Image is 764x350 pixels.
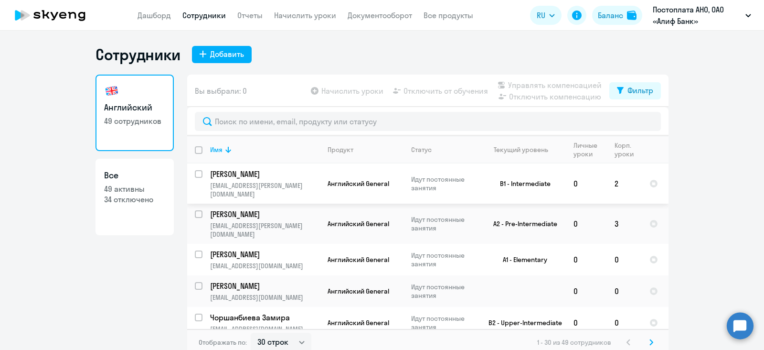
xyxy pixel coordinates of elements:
td: 0 [607,244,642,275]
span: Английский General [328,287,389,295]
p: [EMAIL_ADDRESS][DOMAIN_NAME] [210,325,319,333]
td: A1 - Elementary [477,244,566,275]
td: B1 - Intermediate [477,164,566,204]
td: 0 [566,164,607,204]
a: [PERSON_NAME] [210,169,319,179]
span: 1 - 30 из 49 сотрудников [537,338,611,347]
div: Текущий уровень [485,145,565,154]
td: 0 [607,275,642,307]
p: [PERSON_NAME] [210,169,318,179]
p: [EMAIL_ADDRESS][PERSON_NAME][DOMAIN_NAME] [210,181,319,198]
p: [EMAIL_ADDRESS][DOMAIN_NAME] [210,293,319,302]
div: Личные уроки [573,141,606,158]
p: 34 отключено [104,194,165,205]
img: balance [627,11,637,20]
td: B2 - Upper-Intermediate [477,307,566,339]
p: Идут постоянные занятия [411,283,477,300]
p: [PERSON_NAME] [210,209,318,219]
a: [PERSON_NAME] [210,249,319,260]
a: Все продукты [424,11,473,20]
div: Текущий уровень [494,145,548,154]
a: Все49 активны34 отключено [95,159,174,235]
div: Статус [411,145,432,154]
span: Английский General [328,255,389,264]
div: Корп. уроки [615,141,641,158]
span: Вы выбрали: 0 [195,85,247,97]
span: Английский General [328,219,389,228]
a: Чоршанбиева Замира [210,312,319,323]
a: [PERSON_NAME] [210,209,319,219]
p: Идут постоянные занятия [411,215,477,232]
p: Идут постоянные занятия [411,175,477,192]
td: 2 [607,164,642,204]
a: Документооборот [348,11,412,20]
div: Продукт [328,145,353,154]
a: Начислить уроки [274,11,336,20]
p: [EMAIL_ADDRESS][PERSON_NAME][DOMAIN_NAME] [210,221,319,239]
span: Отображать по: [199,338,247,347]
a: [PERSON_NAME] [210,281,319,291]
span: Английский General [328,318,389,327]
p: Идут постоянные занятия [411,251,477,268]
p: 49 активны [104,184,165,194]
td: 3 [607,204,642,244]
p: Идут постоянные занятия [411,314,477,331]
a: Отчеты [237,11,263,20]
td: 0 [566,204,607,244]
button: Добавить [192,46,252,63]
div: Имя [210,145,319,154]
button: RU [530,6,562,25]
p: 49 сотрудников [104,116,165,126]
p: Чоршанбиева Замира [210,312,318,323]
button: Постоплата АНО, ОАО «Алиф Банк» [648,4,756,27]
div: Добавить [210,48,244,60]
p: [PERSON_NAME] [210,249,318,260]
a: Сотрудники [182,11,226,20]
td: 0 [566,275,607,307]
span: Английский General [328,179,389,188]
td: A2 - Pre-Intermediate [477,204,566,244]
span: RU [537,10,545,21]
td: 0 [566,244,607,275]
a: Дашборд [138,11,171,20]
img: english [104,83,119,98]
h1: Сотрудники [95,45,180,64]
h3: Все [104,169,165,182]
p: Постоплата АНО, ОАО «Алиф Банк» [653,4,742,27]
button: Фильтр [609,82,661,99]
a: Английский49 сотрудников [95,75,174,151]
h3: Английский [104,101,165,114]
td: 0 [607,307,642,339]
div: Имя [210,145,223,154]
input: Поиск по имени, email, продукту или статусу [195,112,661,131]
td: 0 [566,307,607,339]
p: [PERSON_NAME] [210,281,318,291]
div: Фильтр [627,85,653,96]
div: Баланс [598,10,623,21]
button: Балансbalance [592,6,642,25]
p: [EMAIL_ADDRESS][DOMAIN_NAME] [210,262,319,270]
